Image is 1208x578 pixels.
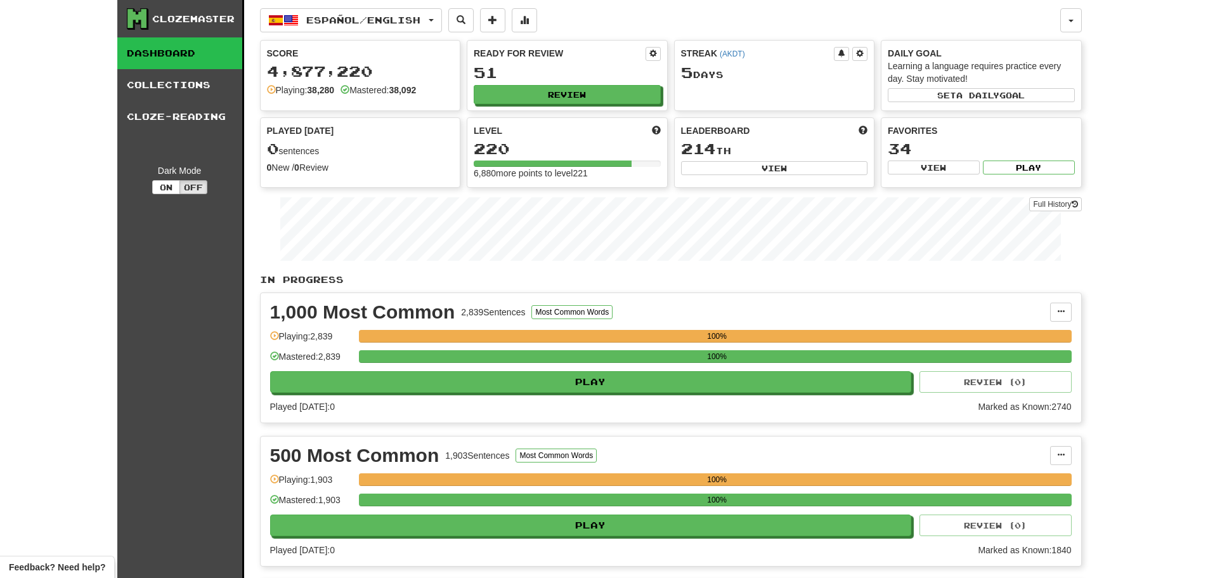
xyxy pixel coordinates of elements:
div: Playing: 1,903 [270,473,353,494]
div: 1,903 Sentences [445,449,509,462]
button: Search sentences [448,8,474,32]
div: sentences [267,141,454,157]
span: 5 [681,63,693,81]
span: Played [DATE]: 0 [270,402,335,412]
button: Review (0) [919,371,1072,393]
button: View [888,161,980,174]
span: Open feedback widget [9,561,105,574]
div: Mastered: 2,839 [270,350,353,371]
div: 500 Most Common [270,446,439,465]
div: Streak [681,47,835,60]
button: Play [983,161,1075,174]
div: Favorites [888,124,1075,137]
a: Collections [117,69,242,101]
div: 100% [363,350,1072,363]
button: Seta dailygoal [888,88,1075,102]
div: Playing: 2,839 [270,330,353,351]
div: 1,000 Most Common [270,303,455,322]
div: Learning a language requires practice every day. Stay motivated! [888,60,1075,85]
div: New / Review [267,161,454,174]
button: Play [270,515,912,536]
span: Played [DATE] [267,124,334,137]
span: 0 [267,140,279,157]
div: Clozemaster [152,13,235,25]
button: Off [179,180,207,194]
div: Ready for Review [474,47,646,60]
div: Marked as Known: 1840 [978,544,1071,556]
div: 34 [888,141,1075,157]
strong: 38,280 [307,85,334,95]
div: Day s [681,65,868,81]
span: Played [DATE]: 0 [270,545,335,555]
span: 214 [681,140,716,157]
button: More stats [512,8,537,32]
div: Score [267,47,454,60]
div: 100% [363,494,1072,506]
button: Review (0) [919,515,1072,536]
span: Español / English [306,15,420,25]
button: Most Common Words [516,449,597,463]
a: (AKDT) [720,49,745,58]
button: View [681,161,868,175]
div: Daily Goal [888,47,1075,60]
div: 6,880 more points to level 221 [474,167,661,180]
div: 220 [474,141,661,157]
div: Mastered: 1,903 [270,494,353,515]
span: Score more points to level up [652,124,661,137]
p: In Progress [260,273,1082,286]
div: 2,839 Sentences [461,306,525,319]
div: 4,877,220 [267,63,454,79]
strong: 0 [267,162,272,173]
span: Level [474,124,502,137]
div: Mastered: [341,84,416,96]
button: Español/English [260,8,442,32]
div: Playing: [267,84,335,96]
button: Play [270,371,912,393]
strong: 38,092 [389,85,416,95]
a: Cloze-Reading [117,101,242,133]
button: Add sentence to collection [480,8,505,32]
div: Dark Mode [127,164,233,177]
span: Leaderboard [681,124,750,137]
button: Review [474,85,661,104]
strong: 0 [294,162,299,173]
button: On [152,180,180,194]
div: 100% [363,330,1072,343]
a: Dashboard [117,37,242,69]
span: This week in points, UTC [859,124,867,137]
div: Marked as Known: 2740 [978,400,1071,413]
a: Full History [1029,197,1081,211]
button: Most Common Words [531,305,613,319]
span: a daily [956,91,999,100]
div: 100% [363,473,1072,486]
div: 51 [474,65,661,81]
div: th [681,141,868,157]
